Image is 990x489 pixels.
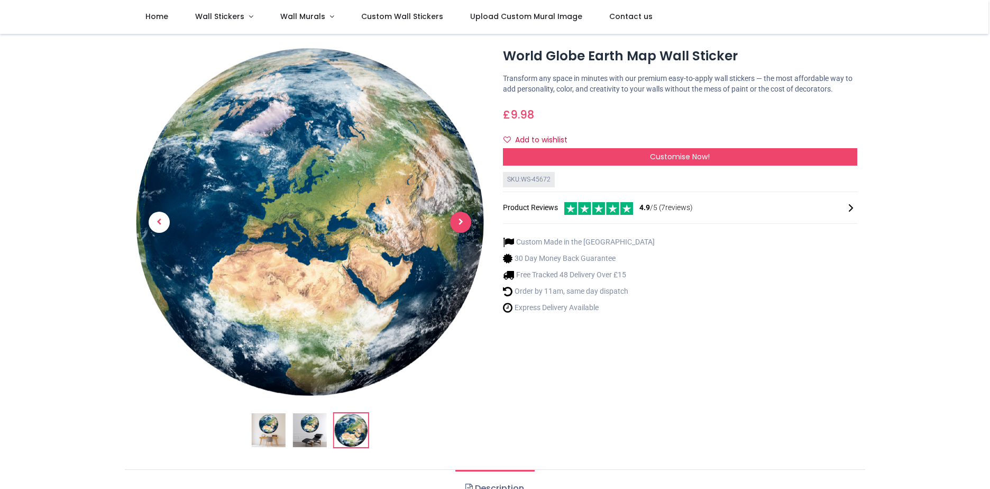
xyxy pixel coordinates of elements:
[434,98,487,346] a: Next
[133,98,186,346] a: Previous
[470,11,582,22] span: Upload Custom Mural Image
[503,172,555,187] div: SKU: WS-45672
[293,413,327,447] img: WS-45672-02
[503,107,534,122] span: £
[252,413,286,447] img: World Globe Earth Map Wall Sticker
[650,151,710,162] span: Customise Now!
[503,286,655,297] li: Order by 11am, same day dispatch
[195,11,244,22] span: Wall Stickers
[145,11,168,22] span: Home
[510,107,534,122] span: 9.98
[503,74,857,94] p: Transform any space in minutes with our premium easy-to-apply wall stickers — the most affordable...
[334,413,368,447] img: WS-45672-03
[503,201,857,215] div: Product Reviews
[149,212,170,233] span: Previous
[503,47,857,65] h1: World Globe Earth Map Wall Sticker
[361,11,443,22] span: Custom Wall Stickers
[503,237,655,248] li: Custom Made in the [GEOGRAPHIC_DATA]
[280,11,325,22] span: Wall Murals
[609,11,653,22] span: Contact us
[133,45,487,400] img: WS-45672-03
[450,212,471,233] span: Next
[503,131,576,149] button: Add to wishlistAdd to wishlist
[503,302,655,313] li: Express Delivery Available
[639,203,693,213] span: /5 ( 7 reviews)
[503,253,655,264] li: 30 Day Money Back Guarantee
[503,136,511,143] i: Add to wishlist
[639,203,650,212] span: 4.9
[503,269,655,280] li: Free Tracked 48 Delivery Over £15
